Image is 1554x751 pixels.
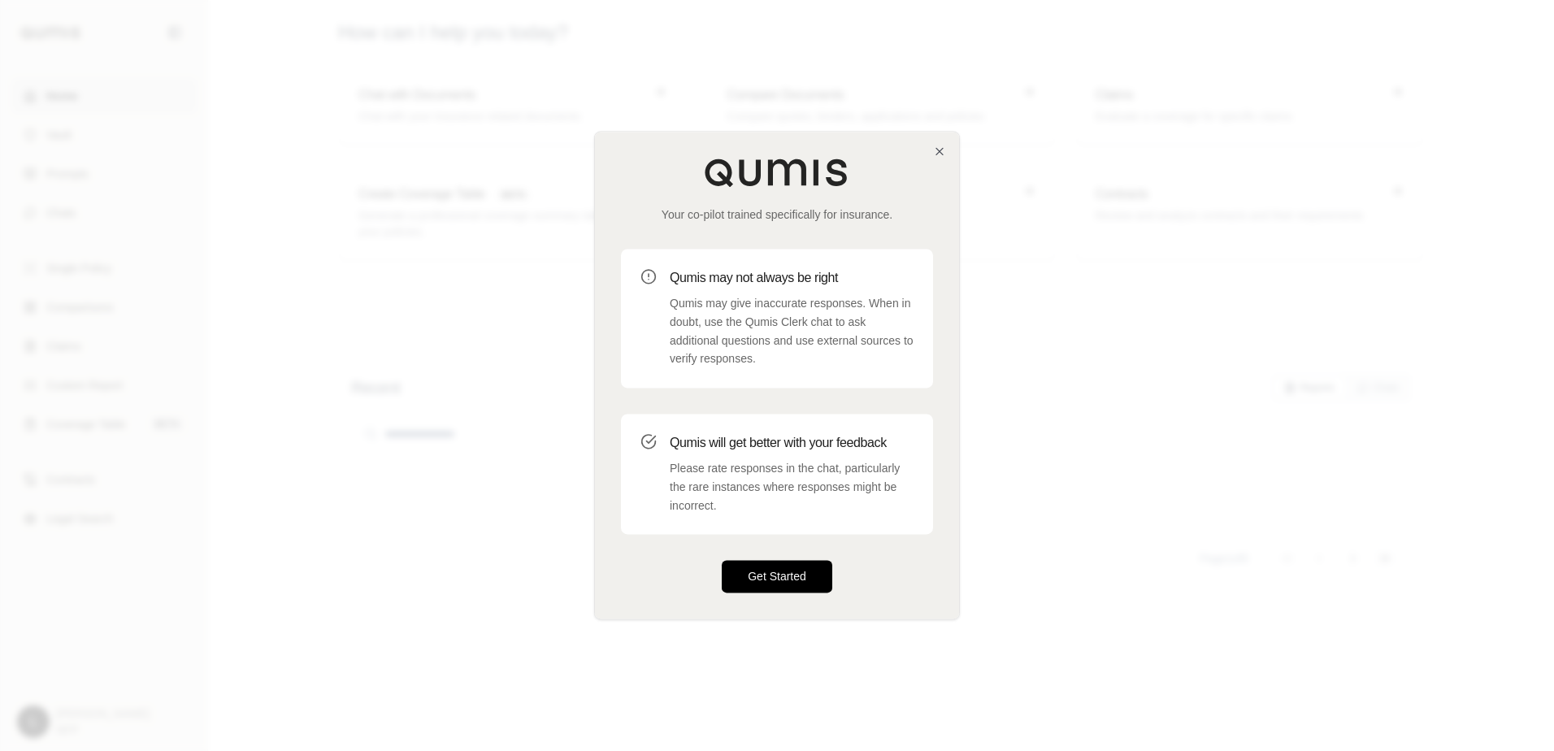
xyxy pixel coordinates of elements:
[621,206,933,223] p: Your co-pilot trained specifically for insurance.
[670,268,914,288] h3: Qumis may not always be right
[670,294,914,368] p: Qumis may give inaccurate responses. When in doubt, use the Qumis Clerk chat to ask additional qu...
[670,433,914,453] h3: Qumis will get better with your feedback
[670,459,914,514] p: Please rate responses in the chat, particularly the rare instances where responses might be incor...
[704,158,850,187] img: Qumis Logo
[722,561,832,593] button: Get Started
